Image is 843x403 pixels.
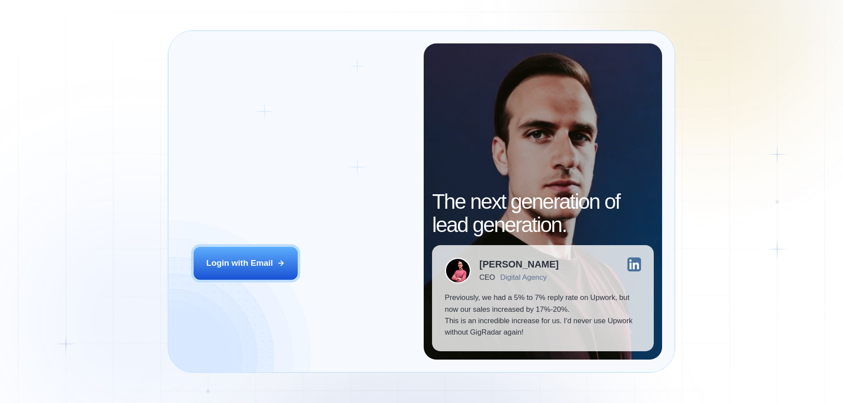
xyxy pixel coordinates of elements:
p: Previously, we had a 5% to 7% reply rate on Upwork, but now our sales increased by 17%-20%. This ... [445,292,641,339]
div: [PERSON_NAME] [479,260,559,269]
div: CEO [479,273,495,282]
button: Login with Email [194,247,298,279]
div: Digital Agency [500,273,547,282]
div: Login with Email [206,257,273,269]
h2: The next generation of lead generation. [432,190,654,237]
